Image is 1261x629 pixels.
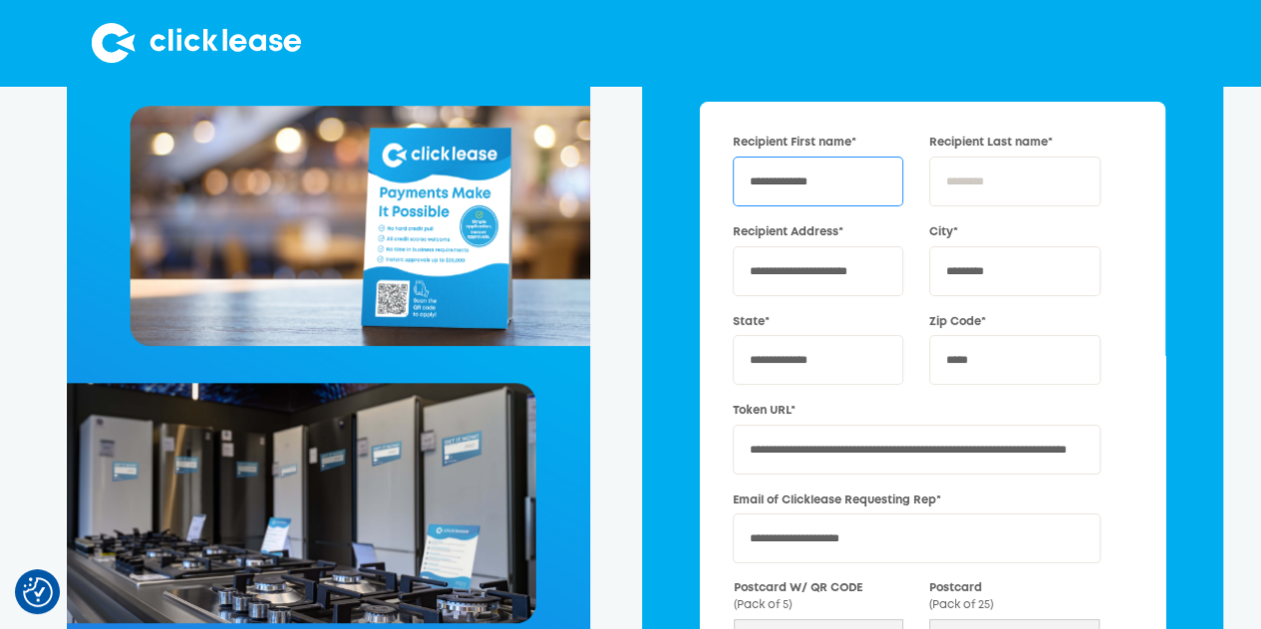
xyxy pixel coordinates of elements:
[734,580,903,613] label: Postcard W/ QR CODE
[734,600,791,610] span: (Pack of 5)
[92,23,301,63] img: Clicklease logo
[929,580,1099,613] label: Postcard
[929,600,993,610] span: (Pack of 25)
[929,135,1100,152] label: Recipient Last name*
[733,403,1101,420] label: Token URL*
[23,577,53,607] img: Revisit consent button
[929,224,1100,241] label: City*
[733,492,1101,509] label: Email of Clicklease Requesting Rep*
[733,314,903,331] label: State*
[23,577,53,607] button: Consent Preferences
[733,135,903,152] label: Recipient First name*
[929,314,1100,331] label: Zip Code*
[733,224,903,241] label: Recipient Address*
